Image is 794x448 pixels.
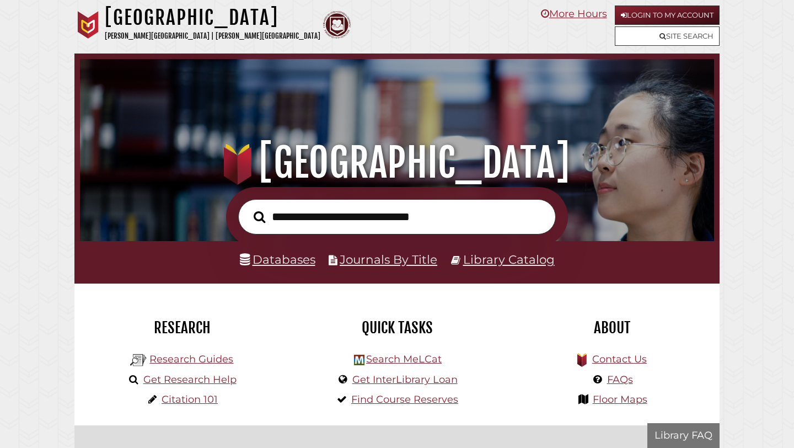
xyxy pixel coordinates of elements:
h2: About [513,318,711,337]
a: Get Research Help [143,374,237,386]
img: Hekman Library Logo [130,352,147,369]
h1: [GEOGRAPHIC_DATA] [92,138,702,187]
a: Find Course Reserves [351,393,458,406]
a: Library Catalog [463,252,555,266]
a: Contact Us [592,353,647,365]
a: Floor Maps [593,393,647,406]
button: Search [248,208,271,226]
a: Research Guides [149,353,233,365]
a: Journals By Title [340,252,437,266]
a: More Hours [541,8,607,20]
h1: [GEOGRAPHIC_DATA] [105,6,320,30]
a: Databases [240,252,315,266]
img: Calvin University [74,11,102,39]
a: FAQs [607,374,633,386]
a: Search MeLCat [366,353,442,365]
img: Hekman Library Logo [354,355,364,365]
a: Site Search [615,26,720,46]
p: [PERSON_NAME][GEOGRAPHIC_DATA] | [PERSON_NAME][GEOGRAPHIC_DATA] [105,30,320,42]
a: Login to My Account [615,6,720,25]
a: Get InterLibrary Loan [352,374,458,386]
img: Calvin Theological Seminary [323,11,351,39]
h2: Research [83,318,281,337]
h2: Quick Tasks [298,318,496,337]
a: Citation 101 [162,393,218,406]
i: Search [254,210,265,223]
